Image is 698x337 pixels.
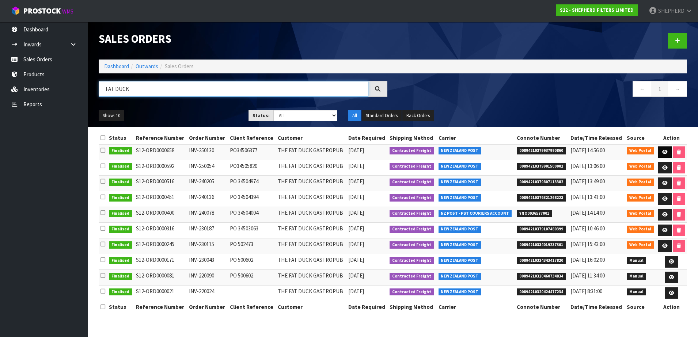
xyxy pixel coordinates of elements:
th: Client Reference [228,301,276,313]
th: Date Required [346,301,388,313]
th: Shipping Method [388,301,436,313]
td: S12-ORD0000316 [134,223,187,238]
span: NEW ZEALAND POST [439,241,481,249]
span: Sales Orders [165,63,194,70]
button: Standard Orders [362,110,402,122]
span: NEW ZEALAND POST [439,257,481,264]
span: [DATE] 14:14:00 [570,209,605,216]
td: INV-250054 [187,160,228,176]
th: Carrier [437,132,515,144]
span: Web Portal [627,194,654,202]
span: [DATE] [348,162,364,169]
td: S12-ORD0000245 [134,238,187,254]
td: THE FAT DUCK GASTROPUB [276,207,346,223]
nav: Page navigation [398,81,687,99]
td: INV-230043 [187,254,228,270]
strong: Status: [253,112,270,119]
td: THE FAT DUCK GASTROPUB [276,144,346,160]
span: [DATE] 14:56:00 [570,147,605,154]
span: [DATE] 13:41:00 [570,194,605,200]
td: INV-230115 [187,238,228,254]
span: Finalised [109,179,132,186]
td: PO 500602 [228,269,276,285]
span: Contracted Freight [390,257,434,264]
th: Date/Time Released [569,301,625,313]
td: S12-ORD0000081 [134,269,187,285]
span: [DATE] [348,194,364,200]
span: [DATE] [348,225,364,232]
span: Finalised [109,163,132,170]
span: Manual [627,273,646,280]
span: Contracted Freight [390,241,434,249]
th: Client Reference [228,132,276,144]
th: Customer [276,132,346,144]
span: NEW ZEALAND POST [439,273,481,280]
td: INV-230187 [187,223,228,238]
span: Web Portal [627,179,654,186]
th: Date Required [346,132,388,144]
th: Carrier [437,301,515,313]
th: Connote Number [515,301,568,313]
th: Status [107,132,134,144]
span: NEW ZEALAND POST [439,288,481,296]
span: [DATE] [348,209,364,216]
span: 00894210379901500002 [517,163,566,170]
span: Contracted Freight [390,179,434,186]
th: Status [107,301,134,313]
span: YNO0036577001 [517,210,552,217]
span: 00894210320460734834 [517,273,566,280]
a: Outwards [136,63,158,70]
th: Order Number [187,301,228,313]
a: ← [633,81,652,97]
td: INV-240078 [187,207,228,223]
td: THE FAT DUCK GASTROPUB [276,269,346,285]
td: THE FAT DUCK GASTROPUB [276,191,346,207]
span: Finalised [109,273,132,280]
th: Source [625,132,656,144]
span: Finalised [109,194,132,202]
span: 00894210379807113382 [517,179,566,186]
td: PO34506377 [228,144,276,160]
span: Finalised [109,257,132,264]
td: THE FAT DUCK GASTROPUB [276,223,346,238]
td: PO 34503063 [228,223,276,238]
span: Finalised [109,241,132,249]
span: Manual [627,257,646,264]
span: NEW ZEALAND POST [439,147,481,154]
span: [DATE] 11:34:00 [570,272,605,279]
span: [DATE] 13:49:00 [570,178,605,185]
td: PO34505820 [228,160,276,176]
td: S12-ORD0000171 [134,254,187,270]
span: NEW ZEALAND POST [439,163,481,170]
span: [DATE] [348,241,364,248]
span: 00894210320424477234 [517,288,566,296]
h1: Sales Orders [99,33,387,45]
span: Contracted Freight [390,163,434,170]
td: S12-ORD0000451 [134,191,187,207]
span: 00894210379107480399 [517,226,566,233]
a: → [668,81,687,97]
span: [DATE] [348,288,364,295]
span: NZ POST - PBT COURIERS ACCOUNT [439,210,512,217]
td: PO 502473 [228,238,276,254]
span: Contracted Freight [390,210,434,217]
button: Show: 10 [99,110,124,122]
td: THE FAT DUCK GASTROPUB [276,160,346,176]
th: Customer [276,301,346,313]
span: NEW ZEALAND POST [439,179,481,186]
span: Manual [627,288,646,296]
td: S12-ORD0000592 [134,160,187,176]
span: Finalised [109,288,132,296]
span: ProStock [23,6,61,16]
span: [DATE] 10:46:00 [570,225,605,232]
th: Shipping Method [388,132,436,144]
input: Search sales orders [99,81,368,97]
a: 1 [652,81,668,97]
span: 00894210379937990860 [517,147,566,154]
small: WMS [62,8,73,15]
th: Reference Number [134,132,187,144]
span: Web Portal [627,210,654,217]
span: 00894210334019237301 [517,241,566,249]
td: S12-ORD0000516 [134,176,187,191]
span: Contracted Freight [390,226,434,233]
